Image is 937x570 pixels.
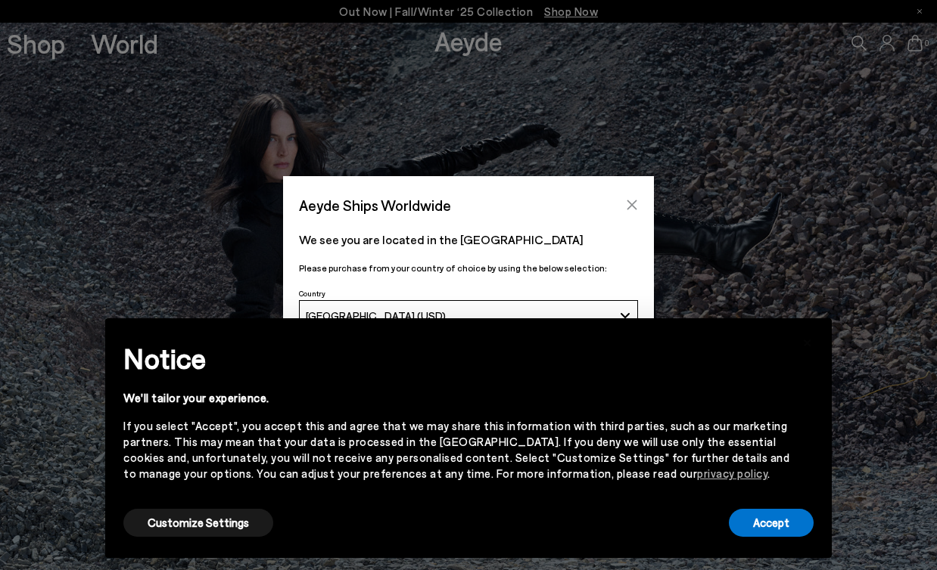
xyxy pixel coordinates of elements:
span: × [802,330,813,352]
a: privacy policy [697,466,767,480]
span: Country [299,289,325,298]
button: Accept [729,509,814,537]
button: Close [621,194,643,216]
button: Close this notice [789,323,826,359]
div: We'll tailor your experience. [123,390,789,406]
p: Please purchase from your country of choice by using the below selection: [299,261,638,275]
p: We see you are located in the [GEOGRAPHIC_DATA] [299,231,638,249]
div: If you select "Accept", you accept this and agree that we may share this information with third p... [123,418,789,482]
button: Customize Settings [123,509,273,537]
h2: Notice [123,339,789,378]
span: Aeyde Ships Worldwide [299,192,451,218]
